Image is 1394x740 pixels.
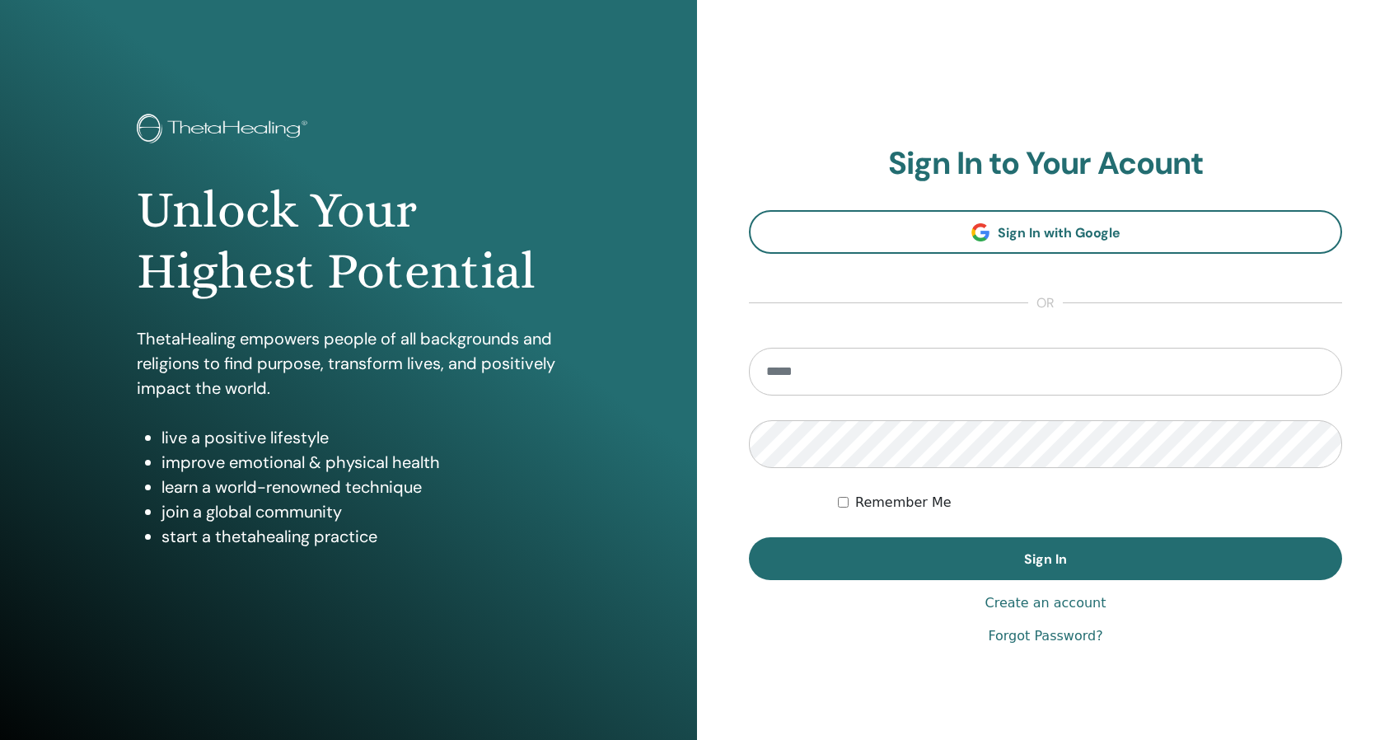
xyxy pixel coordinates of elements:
[1028,293,1063,313] span: or
[137,326,560,400] p: ThetaHealing empowers people of all backgrounds and religions to find purpose, transform lives, a...
[838,493,1342,513] div: Keep me authenticated indefinitely or until I manually logout
[749,210,1342,254] a: Sign In with Google
[749,145,1342,183] h2: Sign In to Your Acount
[988,626,1102,646] a: Forgot Password?
[998,224,1120,241] span: Sign In with Google
[161,475,560,499] li: learn a world-renowned technique
[1024,550,1067,568] span: Sign In
[161,450,560,475] li: improve emotional & physical health
[137,180,560,302] h1: Unlock Your Highest Potential
[985,593,1106,613] a: Create an account
[855,493,952,513] label: Remember Me
[161,425,560,450] li: live a positive lifestyle
[161,524,560,549] li: start a thetahealing practice
[749,537,1342,580] button: Sign In
[161,499,560,524] li: join a global community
